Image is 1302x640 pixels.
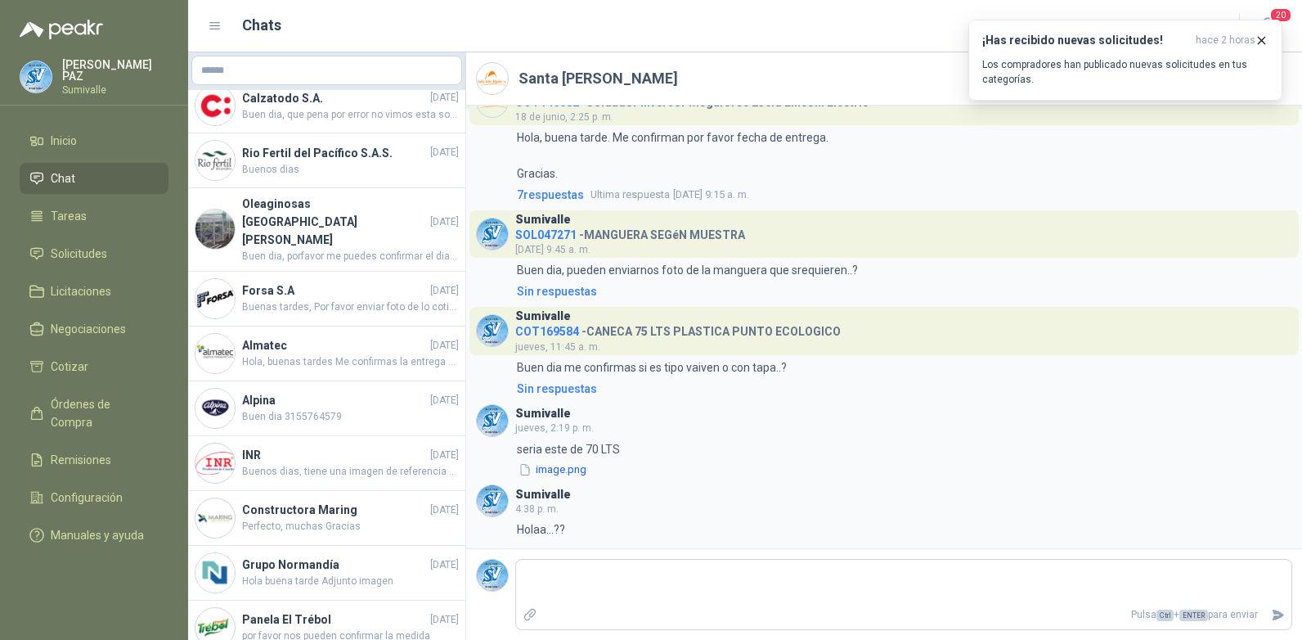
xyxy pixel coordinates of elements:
[590,187,749,203] span: [DATE] 9:15 a. m.
[517,282,597,300] div: Sin respuestas
[515,228,577,241] span: SOL047271
[515,490,571,499] h3: Sumivalle
[982,34,1189,47] h3: ¡Has recibido nuevas solicitudes!
[517,261,858,279] p: Buen dia, pueden enviarnos foto de la manguera que srequieren..?
[1269,7,1292,23] span: 20
[430,393,459,408] span: [DATE]
[20,163,168,194] a: Chat
[515,409,571,418] h3: Sumivalle
[515,325,579,338] span: COT169584
[515,422,594,434] span: jueves, 2:19 p. m.
[516,601,544,629] label: Adjuntar archivos
[544,601,1265,629] p: Pulsa + para enviar
[514,380,1292,398] a: Sin respuestas
[477,219,508,250] img: Company Logo
[188,546,465,601] a: Company LogoGrupo Normandía[DATE]Hola buena tarde Adjunto imagen
[982,57,1268,87] p: Los compradores han publicado nuevas solicitudes en tus categorías.
[517,186,584,204] span: 7 respuesta s
[515,321,841,336] h4: - CANECA 75 LTS PLASTICA PUNTO ECOLOGICO
[20,238,168,269] a: Solicitudes
[515,224,745,240] h4: - MANGUERA SEGéN MUESTRA
[188,79,465,133] a: Company LogoCalzatodo S.A.[DATE]Buen dia, que pena por error no vimos esta solicitud, aun la requ...
[242,501,427,519] h4: Constructora Maring
[242,446,427,464] h4: INR
[51,320,126,338] span: Negociaciones
[62,59,168,82] p: [PERSON_NAME] PAZ
[517,440,620,458] p: seria este de 70 LTS
[477,315,508,346] img: Company Logo
[51,451,111,469] span: Remisiones
[242,195,427,249] h4: Oleaginosas [GEOGRAPHIC_DATA][PERSON_NAME]
[515,341,600,353] span: jueves, 11:45 a. m.
[519,67,678,90] h2: Santa [PERSON_NAME]
[430,283,459,299] span: [DATE]
[20,444,168,475] a: Remisiones
[242,107,459,123] span: Buen dia, que pena por error no vimos esta solicitud, aun la requeiren..?
[51,169,75,187] span: Chat
[242,611,427,629] h4: Panela El Trébol
[477,560,508,591] img: Company Logo
[195,498,235,538] img: Company Logo
[188,491,465,546] a: Company LogoConstructora Maring[DATE]Perfecto, muchas Gracias
[1253,11,1282,41] button: 20
[430,338,459,354] span: [DATE]
[590,187,670,203] span: Ultima respuesta
[517,358,787,376] p: Buen dia me confirmas si es tipo vaiven o con tapa..?
[188,133,465,188] a: Company LogoRio Fertil del Pacífico S.A.S.[DATE]Buenos dias
[195,210,235,249] img: Company Logo
[517,462,588,479] button: image.png
[430,448,459,463] span: [DATE]
[20,20,103,39] img: Logo peakr
[515,92,869,107] h4: - Soldador Inversor Megaforce 250id Lincoln Electric
[62,85,168,95] p: Sumivalle
[242,336,427,354] h4: Almatec
[51,358,88,376] span: Cotizar
[51,526,144,544] span: Manuales y ayuda
[242,391,427,409] h4: Alpina
[514,282,1292,300] a: Sin respuestas
[195,444,235,483] img: Company Logo
[477,485,508,516] img: Company Logo
[1156,610,1174,621] span: Ctrl
[20,520,168,551] a: Manuales y ayuda
[242,556,427,574] h4: Grupo Normandía
[20,61,52,92] img: Company Logo
[430,503,459,518] span: [DATE]
[242,89,427,107] h4: Calzatodo S.A.
[477,63,508,94] img: Company Logo
[195,141,235,180] img: Company Logo
[514,186,1292,204] a: 7respuestasUltima respuesta[DATE] 9:15 a. m.
[242,282,427,300] h4: Forsa S.A
[20,276,168,307] a: Licitaciones
[515,503,559,515] span: 4:38 p. m.
[517,128,831,183] p: Hola, buena tarde. Me confirman por favor fecha de entrega. Gracias.
[430,214,459,230] span: [DATE]
[20,351,168,382] a: Cotizar
[195,553,235,593] img: Company Logo
[430,145,459,160] span: [DATE]
[477,405,508,436] img: Company Logo
[195,389,235,428] img: Company Logo
[517,521,565,539] p: Holaa...??
[515,111,613,123] span: 18 de junio, 2:25 p. m.
[51,489,123,507] span: Configuración
[51,395,153,431] span: Órdenes de Compra
[515,215,571,224] h3: Sumivalle
[968,20,1282,101] button: ¡Has recibido nuevas solicitudes!hace 2 horas Los compradores han publicado nuevas solicitudes en...
[188,381,465,436] a: Company LogoAlpina[DATE]Buen dia 3155764579
[51,207,87,225] span: Tareas
[188,436,465,491] a: Company LogoINR[DATE]Buenos dias, tiene una imagen de referencia que me pueda compartir
[242,409,459,425] span: Buen dia 3155764579
[242,354,459,370] span: Hola, buenas tardes Me confirmas la entrega porfa
[188,272,465,327] a: Company LogoForsa S.A[DATE]Buenas tardes, Por favor enviar foto de lo cotizado
[195,86,235,125] img: Company Logo
[20,201,168,232] a: Tareas
[20,313,168,345] a: Negociaciones
[242,162,459,178] span: Buenos dias
[430,90,459,106] span: [DATE]
[242,144,427,162] h4: Rio Fertil del Pacífico S.A.S.
[51,245,107,263] span: Solicitudes
[515,312,571,321] h3: Sumivalle
[242,300,459,315] span: Buenas tardes, Por favor enviar foto de lo cotizado
[242,574,459,589] span: Hola buena tarde Adjunto imagen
